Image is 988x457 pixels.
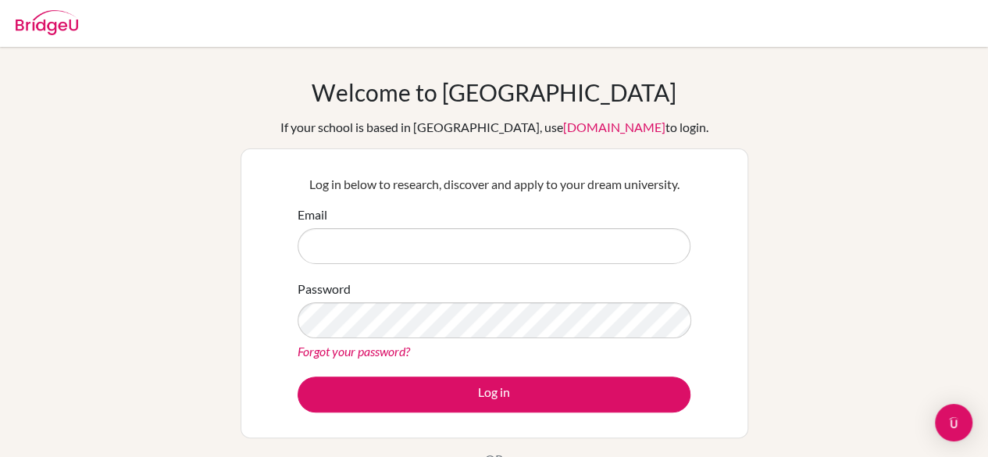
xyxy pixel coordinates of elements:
[16,10,78,35] img: Bridge-U
[298,344,410,359] a: Forgot your password?
[298,205,327,224] label: Email
[298,280,351,298] label: Password
[563,120,665,134] a: [DOMAIN_NAME]
[312,78,676,106] h1: Welcome to [GEOGRAPHIC_DATA]
[298,377,690,412] button: Log in
[298,175,690,194] p: Log in below to research, discover and apply to your dream university.
[935,404,972,441] div: Open Intercom Messenger
[280,118,708,137] div: If your school is based in [GEOGRAPHIC_DATA], use to login.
